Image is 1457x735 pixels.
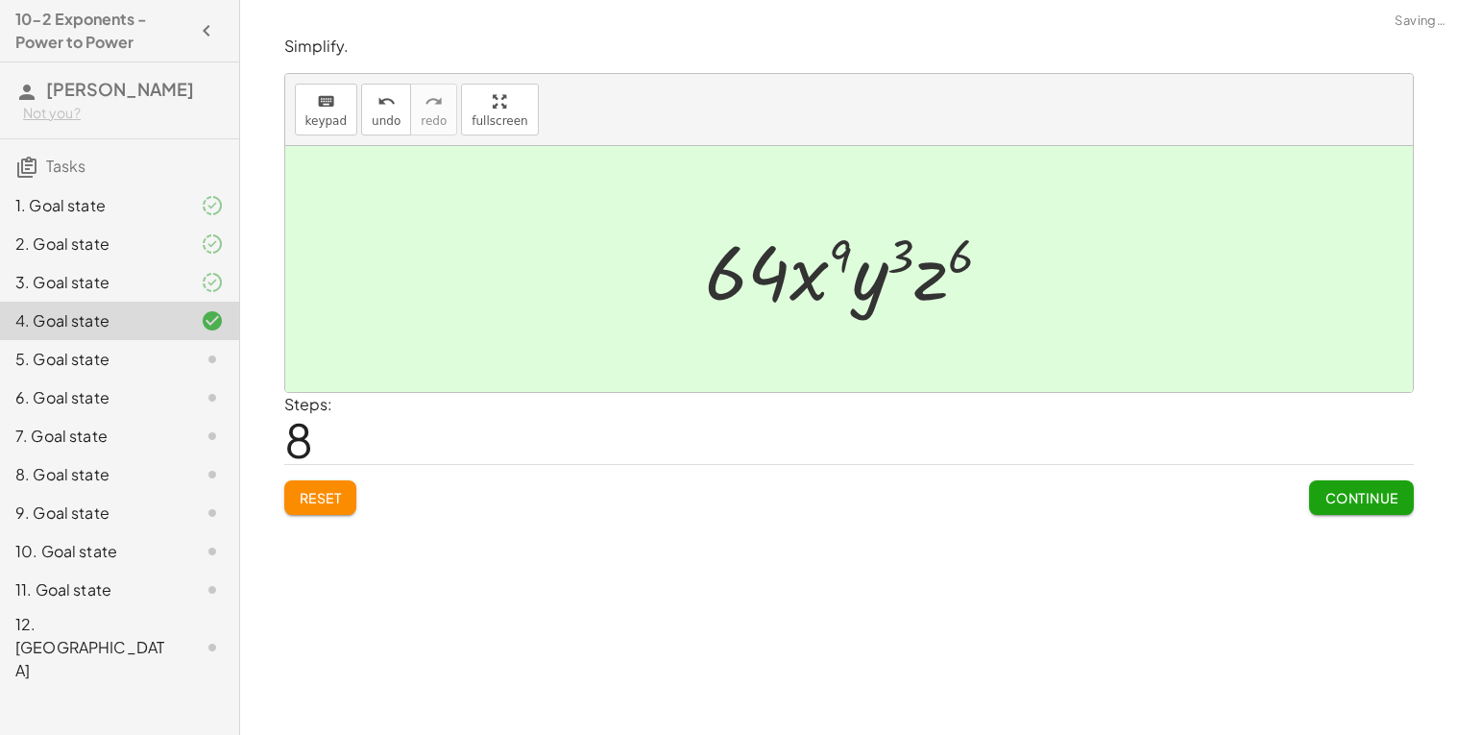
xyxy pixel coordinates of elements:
[284,394,332,414] label: Steps:
[15,386,170,409] div: 6. Goal state
[15,271,170,294] div: 3. Goal state
[284,36,1414,58] p: Simplify.
[201,194,224,217] i: Task finished and part of it marked as correct.
[15,613,170,682] div: 12. [GEOGRAPHIC_DATA]
[201,425,224,448] i: Task not started.
[15,348,170,371] div: 5. Goal state
[201,578,224,601] i: Task not started.
[1324,489,1397,506] span: Continue
[201,233,224,256] i: Task finished and part of it marked as correct.
[317,90,335,113] i: keyboard
[201,309,224,332] i: Task finished and correct.
[15,425,170,448] div: 7. Goal state
[15,502,170,525] div: 9. Goal state
[201,386,224,409] i: Task not started.
[295,84,358,135] button: keyboardkeypad
[372,114,401,128] span: undo
[15,463,170,486] div: 8. Goal state
[1309,480,1413,515] button: Continue
[46,78,194,100] span: [PERSON_NAME]
[284,410,313,469] span: 8
[1395,12,1445,31] span: Saving…
[23,104,224,123] div: Not you?
[201,540,224,563] i: Task not started.
[15,233,170,256] div: 2. Goal state
[201,502,224,525] i: Task not started.
[421,114,447,128] span: redo
[15,578,170,601] div: 11. Goal state
[15,309,170,332] div: 4. Goal state
[15,540,170,563] div: 10. Goal state
[425,90,443,113] i: redo
[201,636,224,659] i: Task not started.
[361,84,411,135] button: undoundo
[15,194,170,217] div: 1. Goal state
[300,489,342,506] span: Reset
[15,8,189,54] h4: 10-2 Exponents - Power to Power
[461,84,538,135] button: fullscreen
[201,463,224,486] i: Task not started.
[284,480,357,515] button: Reset
[201,348,224,371] i: Task not started.
[46,156,85,176] span: Tasks
[305,114,348,128] span: keypad
[201,271,224,294] i: Task finished and part of it marked as correct.
[410,84,457,135] button: redoredo
[377,90,396,113] i: undo
[472,114,527,128] span: fullscreen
